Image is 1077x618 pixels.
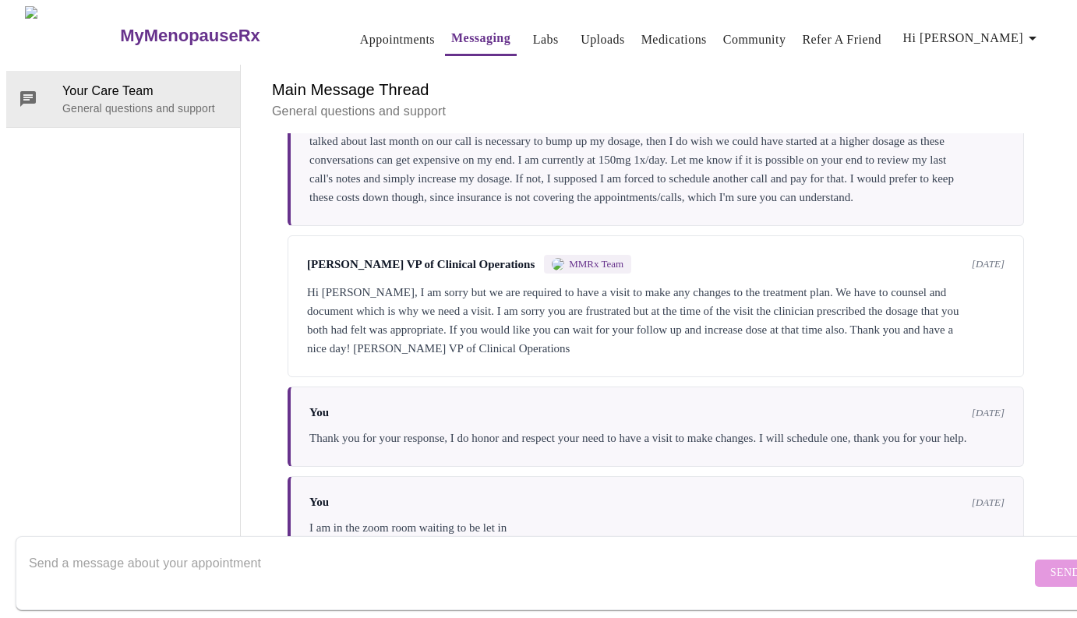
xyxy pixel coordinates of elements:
[796,24,888,55] button: Refer a Friend
[581,29,625,51] a: Uploads
[309,518,1005,537] div: I am in the zoom room waiting to be let in
[717,24,793,55] button: Community
[552,258,564,270] img: MMRX
[309,94,1005,207] div: At my last appointment we discussed that this low dose would potentially not be strong enough (I'...
[641,29,707,51] a: Medications
[25,6,118,65] img: MyMenopauseRx Logo
[723,29,786,51] a: Community
[903,27,1042,49] span: Hi [PERSON_NAME]
[120,26,260,46] h3: MyMenopauseRx
[307,283,1005,358] div: Hi [PERSON_NAME], I am sorry but we are required to have a visit to make any changes to the treat...
[972,258,1005,270] span: [DATE]
[897,23,1048,54] button: Hi [PERSON_NAME]
[574,24,631,55] button: Uploads
[309,429,1005,447] div: Thank you for your response, I do honor and respect your need to have a visit to make changes. I ...
[533,29,559,51] a: Labs
[569,258,623,270] span: MMRx Team
[802,29,881,51] a: Refer a Friend
[309,496,329,509] span: You
[118,9,323,63] a: MyMenopauseRx
[272,102,1040,121] p: General questions and support
[6,71,240,127] div: Your Care TeamGeneral questions and support
[307,258,535,271] span: [PERSON_NAME] VP of Clinical Operations
[635,24,713,55] button: Medications
[972,496,1005,509] span: [DATE]
[62,101,228,116] p: General questions and support
[62,82,228,101] span: Your Care Team
[451,27,510,49] a: Messaging
[272,77,1040,102] h6: Main Message Thread
[309,406,329,419] span: You
[445,23,517,56] button: Messaging
[521,24,570,55] button: Labs
[972,407,1005,419] span: [DATE]
[29,548,1031,598] textarea: Send a message about your appointment
[360,29,435,51] a: Appointments
[354,24,441,55] button: Appointments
